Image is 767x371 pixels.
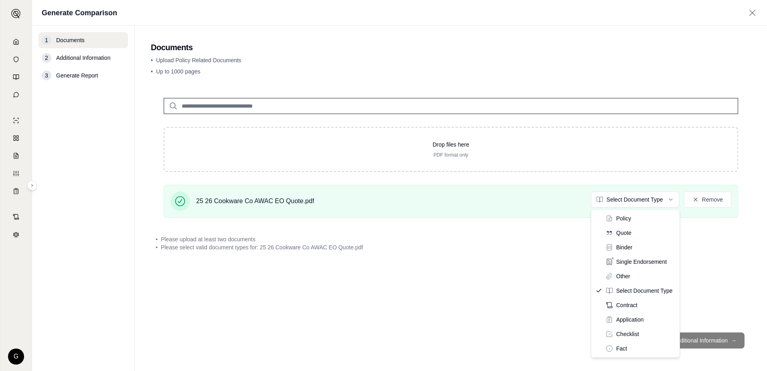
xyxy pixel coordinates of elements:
[616,258,667,266] span: Single Endorsement
[616,243,632,251] span: Binder
[616,287,673,295] span: Select Document Type
[616,330,639,338] span: Checklist
[616,344,627,353] span: Fact
[616,272,630,280] span: Other
[616,301,637,309] span: Contract
[616,229,631,237] span: Quote
[616,214,631,222] span: Policy
[616,316,644,324] span: Application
